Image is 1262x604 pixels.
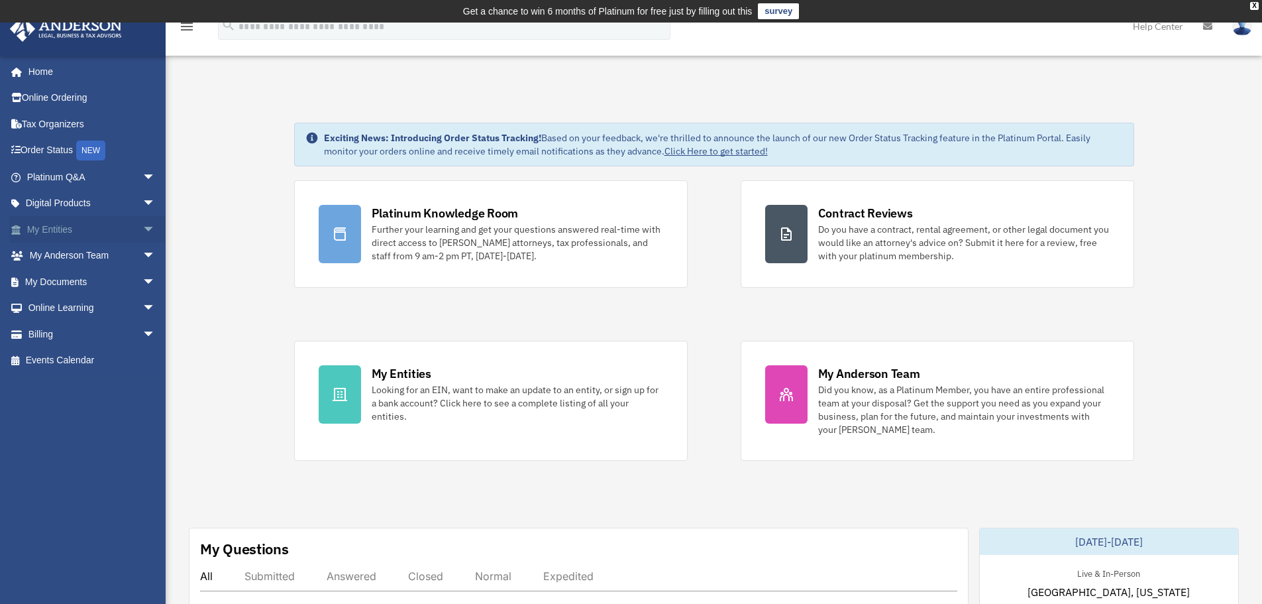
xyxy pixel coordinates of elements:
span: arrow_drop_down [142,321,169,348]
a: Billingarrow_drop_down [9,321,176,347]
i: menu [179,19,195,34]
a: Events Calendar [9,347,176,374]
div: Get a chance to win 6 months of Platinum for free just by filling out this [463,3,753,19]
a: survey [758,3,799,19]
span: arrow_drop_down [142,295,169,322]
a: Online Ordering [9,85,176,111]
a: Platinum Knowledge Room Further your learning and get your questions answered real-time with dire... [294,180,688,288]
strong: Exciting News: Introducing Order Status Tracking! [324,132,541,144]
a: My Anderson Team Did you know, as a Platinum Member, you have an entire professional team at your... [741,341,1134,461]
a: Click Here to get started! [664,145,768,157]
div: All [200,570,213,583]
a: Platinum Q&Aarrow_drop_down [9,164,176,190]
span: arrow_drop_down [142,164,169,191]
div: Closed [408,570,443,583]
div: Did you know, as a Platinum Member, you have an entire professional team at your disposal? Get th... [818,383,1110,436]
div: My Anderson Team [818,365,920,382]
div: My Entities [372,365,431,382]
div: Further your learning and get your questions answered real-time with direct access to [PERSON_NAM... [372,223,663,263]
div: Looking for an EIN, want to make an update to an entity, or sign up for a bank account? Click her... [372,383,663,423]
div: Do you have a contract, rental agreement, or other legal document you would like an attorney's ad... [818,223,1110,263]
span: arrow_drop_down [142,269,169,296]
div: Expedited [543,570,594,583]
div: Platinum Knowledge Room [372,205,519,221]
div: Answered [327,570,376,583]
span: [GEOGRAPHIC_DATA], [US_STATE] [1027,584,1190,600]
a: Home [9,58,169,85]
span: arrow_drop_down [142,243,169,270]
a: Order StatusNEW [9,137,176,164]
a: Online Learningarrow_drop_down [9,295,176,322]
div: Live & In-Person [1067,566,1151,579]
a: Contract Reviews Do you have a contract, rental agreement, or other legal document you would like... [741,180,1134,288]
a: Tax Organizers [9,111,176,137]
div: My Questions [200,539,289,559]
div: Contract Reviews [818,205,913,221]
span: arrow_drop_down [142,216,169,243]
i: search [221,18,236,32]
div: Normal [475,570,511,583]
div: Based on your feedback, we're thrilled to announce the launch of our new Order Status Tracking fe... [324,131,1123,158]
a: menu [179,23,195,34]
a: My Entitiesarrow_drop_down [9,216,176,243]
div: NEW [76,141,105,160]
img: Anderson Advisors Platinum Portal [6,16,126,42]
span: arrow_drop_down [142,190,169,217]
a: My Anderson Teamarrow_drop_down [9,243,176,269]
div: close [1250,2,1259,10]
a: My Documentsarrow_drop_down [9,269,176,295]
img: User Pic [1232,17,1252,36]
div: [DATE]-[DATE] [980,528,1238,555]
a: My Entities Looking for an EIN, want to make an update to an entity, or sign up for a bank accoun... [294,341,688,461]
div: Submitted [244,570,295,583]
a: Digital Productsarrow_drop_down [9,190,176,217]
